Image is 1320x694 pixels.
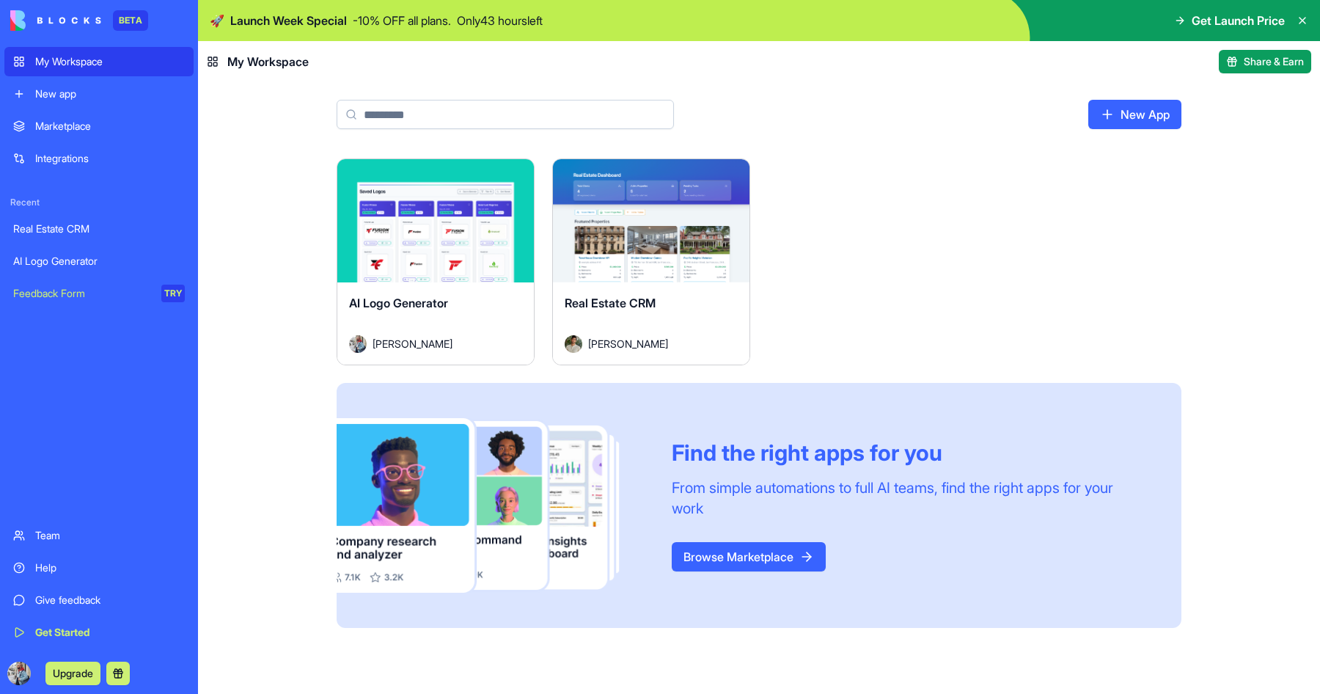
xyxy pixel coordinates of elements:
div: Marketplace [35,119,185,134]
a: Give feedback [4,585,194,615]
div: Get Started [35,625,185,640]
a: BETA [10,10,148,31]
span: My Workspace [227,53,309,70]
img: Frame_181_egmpey.png [337,418,648,593]
span: [PERSON_NAME] [373,336,452,351]
img: Avatar [349,335,367,353]
div: Feedback Form [13,286,151,301]
a: AI Logo Generator [4,246,194,276]
a: Marketplace [4,112,194,141]
span: AI Logo Generator [349,296,448,310]
img: ACg8ocKwhbYy4QijFl6QBrDLOBaP8lmSTmpnmuHtOjAUfqvPlfKFXR6Xpw=s96-c [7,662,31,685]
div: AI Logo Generator [13,254,185,269]
span: Recent [4,197,194,208]
div: Real Estate CRM [13,222,185,236]
button: Upgrade [45,662,100,685]
a: Team [4,521,194,550]
div: My Workspace [35,54,185,69]
div: Team [35,528,185,543]
a: Browse Marketplace [672,542,826,571]
a: Help [4,553,194,582]
span: [PERSON_NAME] [588,336,668,351]
a: My Workspace [4,47,194,76]
span: Get Launch Price [1192,12,1285,29]
div: Find the right apps for you [672,439,1146,466]
a: New app [4,79,194,109]
a: New App [1088,100,1181,129]
a: Integrations [4,144,194,173]
p: Only 43 hours left [457,12,543,29]
span: Real Estate CRM [565,296,656,310]
button: Share & Earn [1219,50,1311,73]
div: From simple automations to full AI teams, find the right apps for your work [672,478,1146,519]
a: Feedback FormTRY [4,279,194,308]
div: BETA [113,10,148,31]
a: AI Logo GeneratorAvatar[PERSON_NAME] [337,158,535,365]
div: Integrations [35,151,185,166]
div: Give feedback [35,593,185,607]
div: TRY [161,285,185,302]
img: logo [10,10,101,31]
span: Share & Earn [1244,54,1304,69]
div: New app [35,87,185,101]
a: Upgrade [45,665,100,680]
a: Real Estate CRM [4,214,194,244]
span: Launch Week Special [230,12,347,29]
span: 🚀 [210,12,224,29]
a: Real Estate CRMAvatar[PERSON_NAME] [552,158,750,365]
p: - 10 % OFF all plans. [353,12,451,29]
div: Help [35,560,185,575]
a: Get Started [4,618,194,647]
img: Avatar [565,335,582,353]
